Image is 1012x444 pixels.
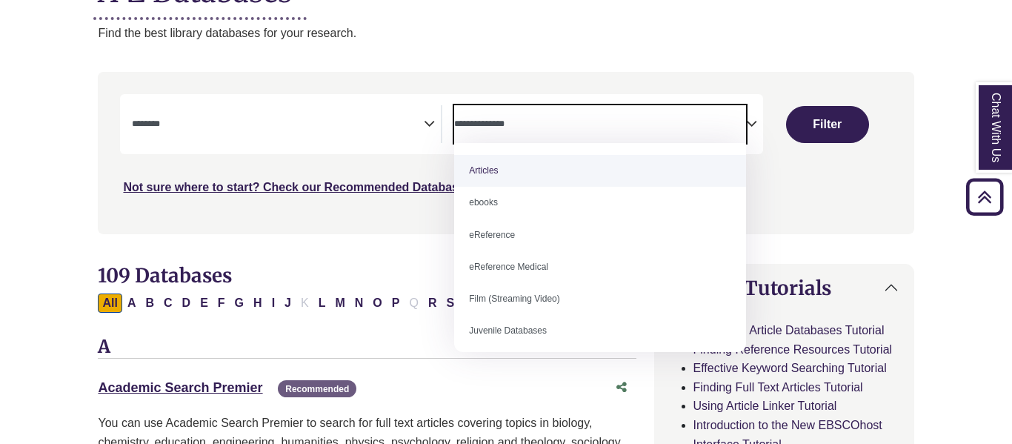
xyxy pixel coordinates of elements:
a: Academic Search Premier [98,380,262,395]
h3: A [98,337,636,359]
button: Helpful Tutorials [655,265,913,311]
p: Find the best library databases for your research. [98,24,913,43]
a: Back to Top [961,187,1008,207]
button: Filter Results L [314,294,330,313]
textarea: Search [454,119,746,131]
button: Filter Results R [424,294,442,313]
li: ebooks [454,187,745,219]
nav: Search filters [98,72,913,233]
textarea: Search [132,119,424,131]
button: Filter Results S [442,294,459,313]
a: Searching Article Databases Tutorial [693,324,885,337]
li: eReference [454,219,745,251]
button: Filter Results F [213,294,230,313]
button: Submit for Search Results [786,106,869,143]
a: Effective Keyword Searching Tutorial [693,362,887,374]
button: Share this database [607,374,636,402]
button: Filter Results G [230,294,248,313]
li: Articles [454,155,745,187]
button: Filter Results A [123,294,141,313]
button: Filter Results E [196,294,213,313]
button: Filter Results N [350,294,368,313]
button: Filter Results O [368,294,386,313]
button: Filter Results H [249,294,267,313]
a: Finding Full Text Articles Tutorial [693,381,863,394]
button: All [98,294,121,313]
span: Recommended [278,380,356,397]
button: Filter Results I [267,294,279,313]
a: Not sure where to start? Check our Recommended Databases. [123,181,475,193]
span: 109 Databases [98,263,232,288]
button: Filter Results P [387,294,405,313]
li: eReference Medical [454,251,745,283]
div: Alpha-list to filter by first letter of database name [98,296,602,308]
li: Film (Streaming Video) [454,283,745,315]
button: Filter Results C [159,294,177,313]
a: Using Article Linker Tutorial [693,400,837,412]
button: Filter Results M [330,294,349,313]
button: Filter Results B [141,294,159,313]
button: Filter Results J [280,294,296,313]
li: Juvenile Databases [454,315,745,347]
a: Finding Reference Resources Tutorial [693,343,893,356]
button: Filter Results D [178,294,196,313]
